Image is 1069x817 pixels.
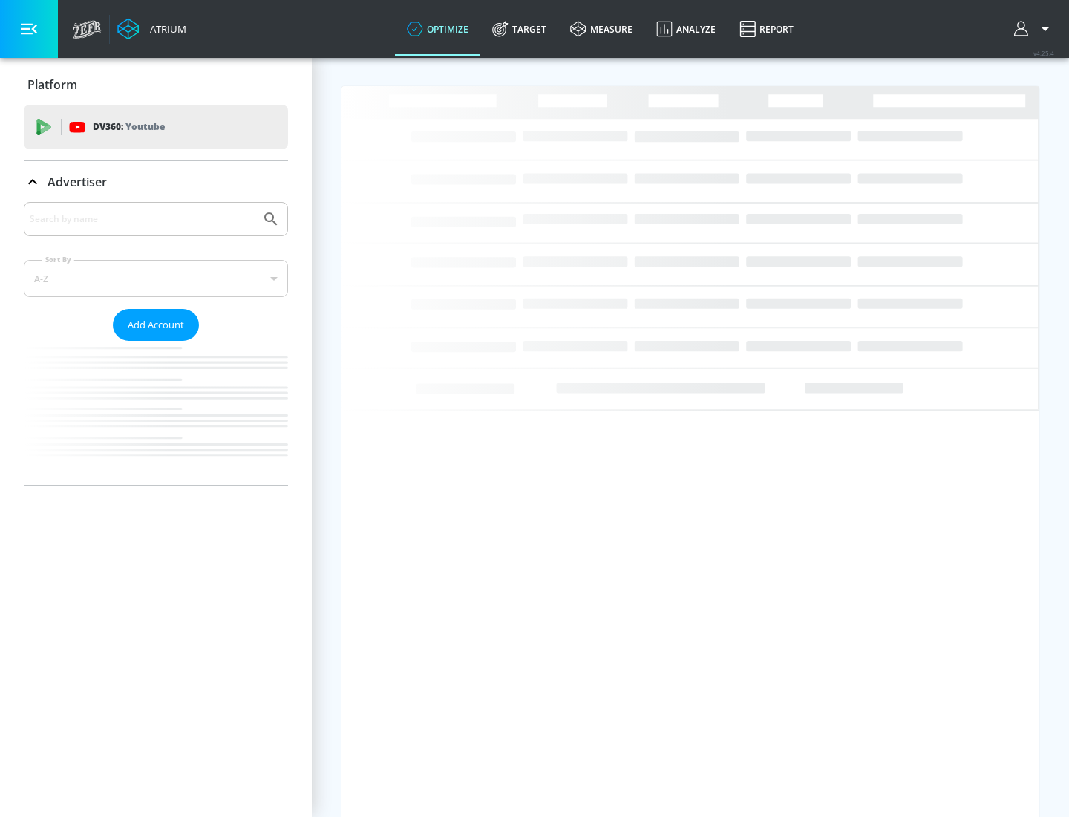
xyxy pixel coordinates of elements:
[93,119,165,135] p: DV360:
[144,22,186,36] div: Atrium
[27,77,77,93] p: Platform
[24,161,288,203] div: Advertiser
[644,2,728,56] a: Analyze
[125,119,165,134] p: Youtube
[24,105,288,149] div: DV360: Youtube
[24,341,288,485] nav: list of Advertiser
[558,2,644,56] a: measure
[117,18,186,40] a: Atrium
[30,209,255,229] input: Search by name
[24,64,288,105] div: Platform
[48,174,107,190] p: Advertiser
[24,260,288,297] div: A-Z
[113,309,199,341] button: Add Account
[395,2,480,56] a: optimize
[728,2,805,56] a: Report
[128,316,184,333] span: Add Account
[42,255,74,264] label: Sort By
[24,202,288,485] div: Advertiser
[480,2,558,56] a: Target
[1033,49,1054,57] span: v 4.25.4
